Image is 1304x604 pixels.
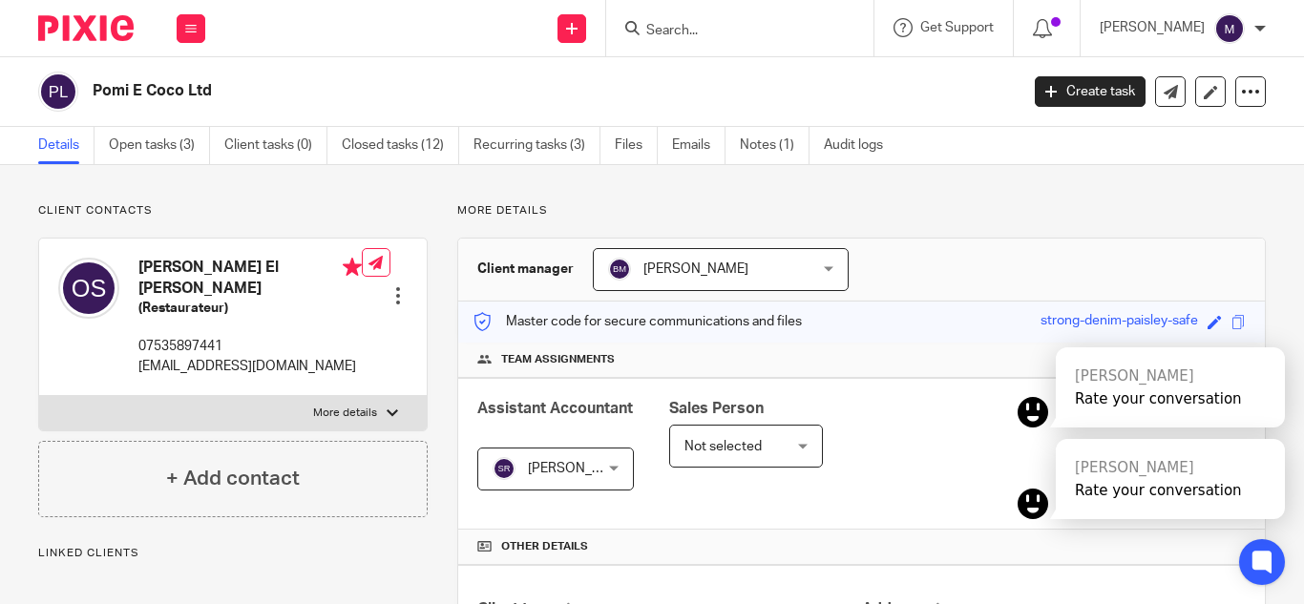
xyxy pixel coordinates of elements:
[920,21,994,34] span: Get Support
[1075,481,1266,500] div: Rate your conversation
[38,203,428,219] p: Client contacts
[669,401,764,416] span: Sales Person
[615,127,658,164] a: Files
[38,72,78,112] img: svg%3E
[166,464,300,493] h4: + Add contact
[58,258,119,319] img: svg%3E
[608,258,631,281] img: svg%3E
[109,127,210,164] a: Open tasks (3)
[1075,366,1266,385] div: [PERSON_NAME]
[672,127,726,164] a: Emails
[1041,311,1198,333] div: strong-denim-paisley-safe
[824,127,897,164] a: Audit logs
[138,357,362,376] p: [EMAIL_ADDRESS][DOMAIN_NAME]
[684,440,762,453] span: Not selected
[477,401,633,416] span: Assistant Accountant
[224,127,327,164] a: Client tasks (0)
[644,23,816,40] input: Search
[1035,76,1146,107] a: Create task
[343,258,362,277] i: Primary
[493,457,515,480] img: svg%3E
[1214,13,1245,44] img: svg%3E
[138,337,362,356] p: 07535897441
[1100,18,1205,37] p: [PERSON_NAME]
[38,127,95,164] a: Details
[477,260,574,279] h3: Client manager
[457,203,1266,219] p: More details
[501,352,615,367] span: Team assignments
[342,127,459,164] a: Closed tasks (12)
[740,127,810,164] a: Notes (1)
[1075,389,1266,408] div: Rate your conversation
[473,127,600,164] a: Recurring tasks (3)
[38,15,134,41] img: Pixie
[313,406,377,421] p: More details
[138,299,362,318] h5: (Restaurateur)
[138,258,362,299] h4: [PERSON_NAME] El [PERSON_NAME]
[38,546,428,561] p: Linked clients
[501,539,588,554] span: Other details
[93,81,824,101] h2: Pomi E Coco Ltd
[528,462,633,475] span: [PERSON_NAME]
[1018,489,1048,519] img: kai.png
[473,312,802,331] p: Master code for secure communications and files
[1075,458,1266,477] div: [PERSON_NAME]
[1018,397,1048,427] img: kai.png
[643,262,748,276] span: [PERSON_NAME]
